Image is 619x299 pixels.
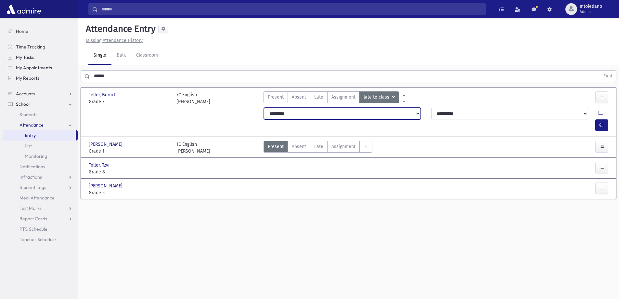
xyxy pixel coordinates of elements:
span: Present [268,94,284,101]
button: late to class [359,91,399,103]
span: Absent [292,143,306,150]
a: Entry [3,130,76,141]
span: Time Tracking [16,44,45,50]
a: Single [88,47,111,65]
span: My Tasks [16,54,34,60]
div: AttTypes [264,141,372,155]
span: Attendance [19,122,44,128]
span: Student Logs [19,184,46,190]
span: Meal Attendance [19,195,55,201]
span: [PERSON_NAME] [89,183,124,189]
img: AdmirePro [5,3,43,16]
a: Attendance [3,120,78,130]
span: late to class [364,94,391,101]
a: Teacher Schedule [3,234,78,245]
a: Notifications [3,161,78,172]
span: PTC Schedule [19,226,47,232]
span: Teacher Schedule [19,237,56,242]
span: Accounts [16,91,35,97]
a: Infractions [3,172,78,182]
span: Present [268,143,284,150]
a: My Reports [3,73,78,83]
span: Test Marks [19,205,42,211]
span: Monitoring [25,153,47,159]
span: Late [314,143,323,150]
div: AttTypes [264,91,399,105]
a: PTC Schedule [3,224,78,234]
a: Student Logs [3,182,78,193]
a: Time Tracking [3,42,78,52]
a: Students [3,109,78,120]
span: Grade 7 [89,98,170,105]
a: School [3,99,78,109]
span: Students [19,112,37,117]
span: Teller, Boruch [89,91,118,98]
div: 1C English [PERSON_NAME] [176,141,210,155]
span: My Reports [16,75,39,81]
span: Grade 5 [89,189,170,196]
button: Find [600,71,616,82]
h5: Attendance Entry [83,23,156,34]
span: List [25,143,32,149]
span: Grade 1 [89,148,170,155]
span: [PERSON_NAME] [89,141,124,148]
span: Entry [25,132,36,138]
span: Admin [580,9,602,14]
span: Home [16,28,28,34]
span: My Appointments [16,65,52,71]
span: Late [314,94,323,101]
a: Home [3,26,78,36]
span: Notifications [19,164,45,170]
a: Monitoring [3,151,78,161]
a: Test Marks [3,203,78,213]
span: School [16,101,30,107]
a: Bulk [111,47,131,65]
a: Accounts [3,88,78,99]
span: Absent [292,94,306,101]
a: Missing Attendance History [83,38,143,43]
a: Classroom [131,47,163,65]
span: Report Cards [19,216,47,222]
span: Teller, Tzvi [89,162,111,169]
input: Search [98,3,485,15]
span: Assignment [331,94,355,101]
div: 7C English [PERSON_NAME] [176,91,210,105]
span: mtoledano [580,4,602,9]
span: Assignment [331,143,355,150]
a: Meal Attendance [3,193,78,203]
a: My Appointments [3,62,78,73]
span: Grade 8 [89,169,170,175]
span: Infractions [19,174,42,180]
a: Report Cards [3,213,78,224]
a: List [3,141,78,151]
u: Missing Attendance History [86,38,143,43]
a: My Tasks [3,52,78,62]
